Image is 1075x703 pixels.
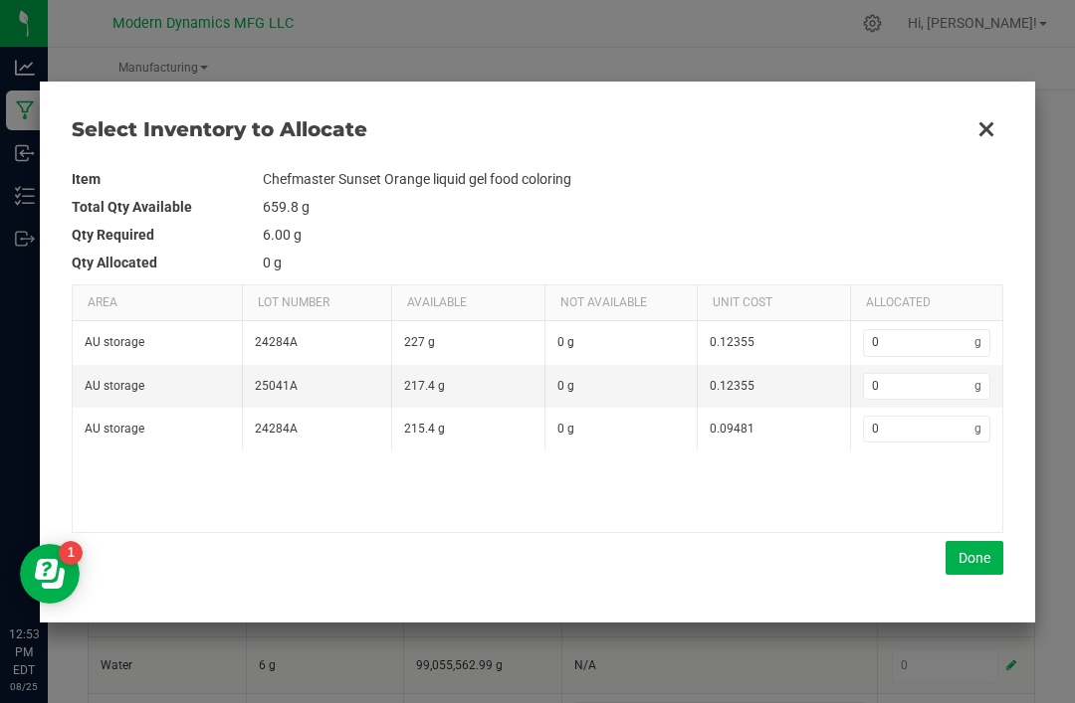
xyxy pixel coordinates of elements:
span: g [974,421,989,438]
td: 215.4 g [391,408,544,450]
td: 0 g [544,408,698,450]
iframe: Resource center [20,544,80,604]
td: 6.00 g [263,221,1003,249]
td: 0 g [544,365,698,408]
td: 0.09481 [697,408,850,450]
span: AU storage [85,335,144,349]
td: 217.4 g [391,365,544,408]
span: Select Inventory to Allocate [72,115,966,143]
span: Lot Number [258,294,329,311]
span: Allocated [866,294,931,311]
td: 0.12355 [697,321,850,364]
td: 25041A [242,365,391,408]
th: Qty Required [72,221,263,249]
td: 24284A [242,321,391,364]
td: 0.12355 [697,365,850,408]
iframe: Resource center unread badge [59,541,83,565]
span: Available [407,294,467,311]
span: g [974,378,989,395]
td: Chefmaster Sunset Orange liquid gel food coloring [263,165,1003,193]
span: g [974,334,989,351]
td: 0 g [263,249,1003,276]
span: AU storage [85,379,144,393]
td: 0 g [544,321,698,364]
button: Close [966,108,1007,150]
th: Item [72,165,263,193]
td: 24284A [242,408,391,450]
th: Qty Allocated [72,249,263,276]
span: Not Available [560,294,647,311]
td: 227 g [391,321,544,364]
button: Done [946,541,1003,575]
span: Area [88,294,117,311]
span: Unit Cost [713,294,772,311]
th: Total Qty Available [72,193,263,221]
div: Data table [73,285,1002,532]
span: AU storage [85,422,144,436]
td: 659.8 g [263,193,1003,221]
